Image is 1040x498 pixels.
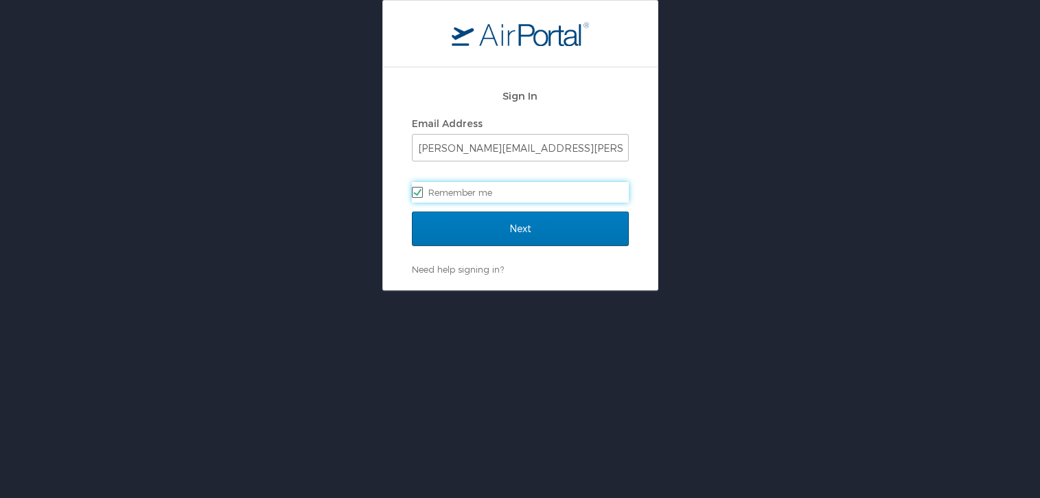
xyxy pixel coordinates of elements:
[412,264,504,275] a: Need help signing in?
[412,88,629,104] h2: Sign In
[412,117,483,129] label: Email Address
[452,21,589,46] img: logo
[412,212,629,246] input: Next
[412,182,629,203] label: Remember me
